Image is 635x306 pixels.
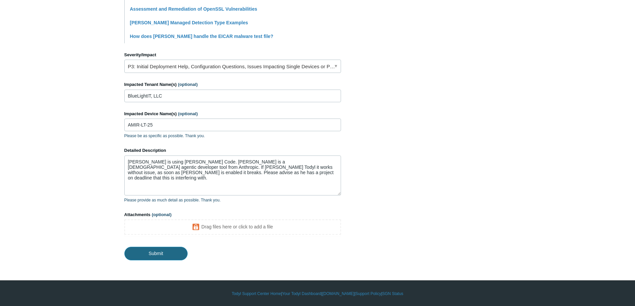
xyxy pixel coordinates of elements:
a: Todyl Support Center Home [232,291,281,297]
a: P3: Initial Deployment Help, Configuration Questions, Issues Impacting Single Devices or Past Out... [124,60,341,73]
a: Assessment and Remediation of OpenSSL Vulnerabilities [130,6,257,12]
p: Please provide as much detail as possible. Thank you. [124,197,341,203]
a: [DOMAIN_NAME] [322,291,354,297]
a: How does [PERSON_NAME] handle the EICAR malware test file? [130,34,273,39]
a: SGN Status [382,291,403,297]
a: [PERSON_NAME] Managed Detection Type Examples [130,20,248,25]
label: Severity/Impact [124,52,341,58]
label: Impacted Tenant Name(s) [124,81,341,88]
span: (optional) [178,111,198,116]
label: Detailed Description [124,147,341,154]
div: | | | | [124,291,511,297]
label: Attachments [124,211,341,218]
span: (optional) [178,82,198,87]
label: Impacted Device Name(s) [124,111,341,117]
a: Your Todyl Dashboard [282,291,321,297]
span: (optional) [152,212,171,217]
input: Submit [124,247,188,260]
p: Please be as specific as possible. Thank you. [124,133,341,139]
a: Support Policy [355,291,381,297]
